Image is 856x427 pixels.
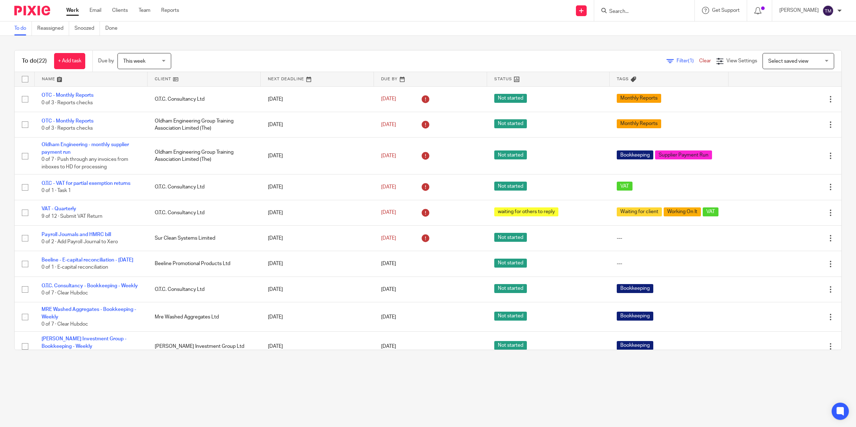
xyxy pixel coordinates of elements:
span: 0 of 3 · Reports checks [42,100,93,105]
img: Pixie [14,6,50,15]
span: Filter [677,58,699,63]
div: --- [617,260,721,267]
td: [DATE] [261,225,374,251]
span: Not started [494,312,527,321]
img: svg%3E [822,5,834,16]
td: [DATE] [261,277,374,302]
span: (1) [688,58,694,63]
td: [DATE] [261,302,374,332]
td: [DATE] [261,200,374,225]
span: [DATE] [381,184,396,189]
span: Not started [494,341,527,350]
a: Reassigned [37,21,69,35]
a: O.T.C - VAT for partial exemption returns [42,181,130,186]
span: Bookkeeping [617,312,653,321]
span: [DATE] [381,153,396,158]
span: [DATE] [381,344,396,349]
span: Select saved view [768,59,808,64]
span: 0 of 7 · Push through any invoices from inboxes to HD for processing [42,157,128,169]
p: [PERSON_NAME] [779,7,819,14]
a: O.T.C. Consultancy - Bookkeeping - Weekly [42,283,138,288]
span: 0 of 1 · E-capital reconciliation [42,265,108,270]
span: 0 of 7 · Clear Hubdoc [42,322,88,327]
span: Bookkeeping [617,284,653,293]
span: Monthly Reports [617,94,661,103]
td: [DATE] [261,86,374,112]
a: Reports [161,7,179,14]
a: OTC - Monthly Reports [42,119,93,124]
span: Working On It [664,207,701,216]
a: Payroll Journals and HMRC bill [42,232,111,237]
td: [DATE] [261,332,374,361]
a: Work [66,7,79,14]
span: Not started [494,284,527,293]
td: Beeline Promotional Products Ltd [148,251,261,277]
span: Not started [494,94,527,103]
span: [DATE] [381,287,396,292]
span: Not started [494,233,527,242]
span: This week [123,59,145,64]
a: Snoozed [74,21,100,35]
span: [DATE] [381,97,396,102]
span: 0 of 7 · Clear Hubdoc [42,291,88,296]
span: [DATE] [381,236,396,241]
span: Waiting for client [617,207,662,216]
td: [DATE] [261,138,374,174]
td: O.T.C. Consultancy Ltd [148,86,261,112]
span: 0 of 3 · Reports checks [42,126,93,131]
span: VAT [703,207,718,216]
span: 0 of 2 · Add Payroll Journal to Xero [42,239,118,244]
span: Not started [494,119,527,128]
span: [DATE] [381,122,396,127]
td: O.T.C. Consultancy Ltd [148,277,261,302]
input: Search [609,9,673,15]
span: Get Support [712,8,740,13]
span: Not started [494,150,527,159]
p: Due by [98,57,114,64]
td: [DATE] [261,251,374,277]
a: To do [14,21,32,35]
span: 9 of 12 · Submit VAT Return [42,214,102,219]
a: Clear [699,58,711,63]
a: + Add task [54,53,85,69]
a: Done [105,21,123,35]
td: [DATE] [261,174,374,200]
td: [DATE] [261,112,374,137]
td: Oldham Engineering Group Training Association Limited (The) [148,138,261,174]
span: Monthly Reports [617,119,661,128]
span: Not started [494,259,527,268]
span: [DATE] [381,262,396,267]
a: Clients [112,7,128,14]
a: MRE Washed Aggregates - Bookkeeping - Weekly [42,307,136,319]
a: Oldham Engineering - monthly supplier payment run [42,142,129,154]
a: Team [139,7,150,14]
span: VAT [617,182,633,191]
td: Sur Clean Systems Limited [148,225,261,251]
td: O.T.C. Consultancy Ltd [148,200,261,225]
a: Email [90,7,101,14]
h1: To do [22,57,47,65]
span: waiting for others to reply [494,207,558,216]
span: 0 of 1 · Task 1 [42,188,71,193]
a: [PERSON_NAME] Investment Group - Bookkeeping - Weekly [42,336,126,349]
td: [PERSON_NAME] Investment Group Ltd [148,332,261,361]
span: Bookkeeping [617,150,653,159]
span: View Settings [726,58,757,63]
span: Supplier Payment Run [655,150,712,159]
td: Mre Washed Aggregates Ltd [148,302,261,332]
td: O.T.C. Consultancy Ltd [148,174,261,200]
span: Tags [617,77,629,81]
span: Not started [494,182,527,191]
td: Oldham Engineering Group Training Association Limited (The) [148,112,261,137]
span: Bookkeeping [617,341,653,350]
a: OTC - Monthly Reports [42,93,93,98]
div: --- [617,235,721,242]
a: Beeline - E-capital reconciliation - [DATE] [42,258,133,263]
span: [DATE] [381,210,396,215]
span: (22) [37,58,47,64]
a: VAT - Quarterly [42,206,76,211]
span: [DATE] [381,315,396,320]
